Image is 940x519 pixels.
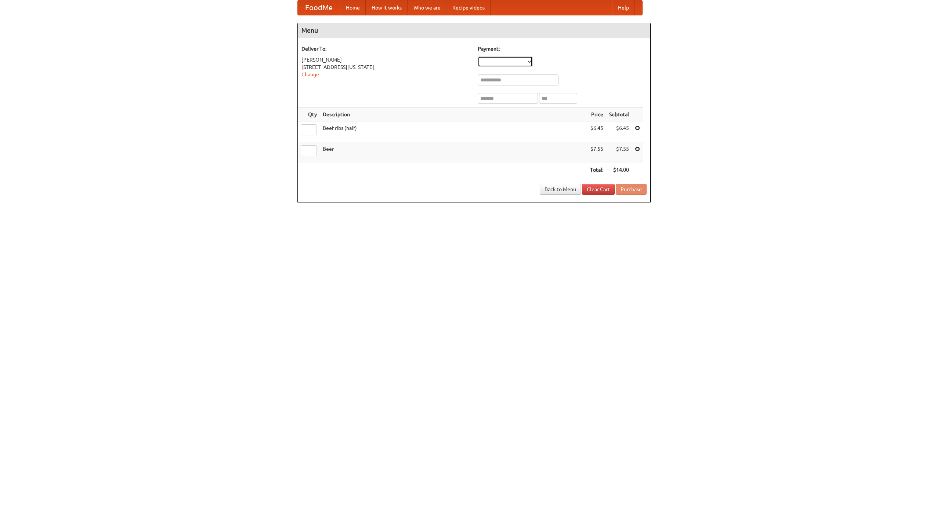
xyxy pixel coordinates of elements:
[320,121,587,142] td: Beef ribs (half)
[612,0,635,15] a: Help
[478,45,647,52] h5: Payment:
[298,23,650,38] h4: Menu
[320,108,587,121] th: Description
[587,121,606,142] td: $6.45
[301,63,470,71] div: [STREET_ADDRESS][US_STATE]
[540,184,581,195] a: Back to Menu
[616,184,647,195] button: Purchase
[340,0,366,15] a: Home
[298,0,340,15] a: FoodMe
[298,108,320,121] th: Qty
[606,142,632,163] td: $7.55
[606,121,632,142] td: $6.45
[301,56,470,63] div: [PERSON_NAME]
[606,163,632,177] th: $14.00
[587,142,606,163] td: $7.55
[408,0,446,15] a: Who we are
[606,108,632,121] th: Subtotal
[446,0,491,15] a: Recipe videos
[301,72,319,77] a: Change
[587,163,606,177] th: Total:
[320,142,587,163] td: Beer
[587,108,606,121] th: Price
[582,184,615,195] a: Clear Cart
[366,0,408,15] a: How it works
[301,45,470,52] h5: Deliver To:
